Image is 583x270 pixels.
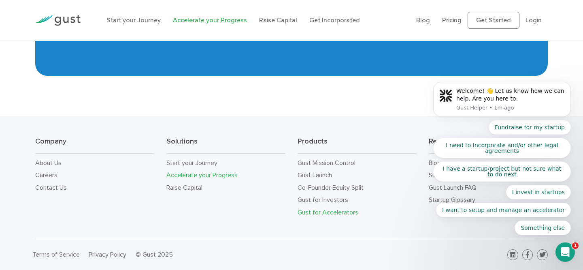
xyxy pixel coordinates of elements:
[106,16,161,24] a: Start your Journey
[298,171,332,179] a: Gust Launch
[298,184,364,191] a: Co-Founder Equity Split
[35,159,62,167] a: About Us
[555,242,575,262] iframe: Intercom live chat
[298,196,348,204] a: Gust for Investors
[35,171,57,179] a: Careers
[166,171,238,179] a: Accelerate your Progress
[298,208,358,216] a: Gust for Accelerators
[173,16,247,24] a: Accelerate your Progress
[35,184,67,191] a: Contact Us
[35,137,154,154] h3: Company
[572,242,579,249] span: 1
[259,16,297,24] a: Raise Capital
[416,16,430,24] a: Blog
[166,159,217,167] a: Start your Journey
[35,15,81,26] img: Gust Logo
[298,137,417,154] h3: Products
[89,251,126,258] a: Privacy Policy
[32,251,80,258] a: Terms of Service
[298,159,355,167] a: Gust Mission Control
[166,137,285,154] h3: Solutions
[136,249,285,260] div: © Gust 2025
[166,184,202,191] a: Raise Capital
[309,16,360,24] a: Get Incorporated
